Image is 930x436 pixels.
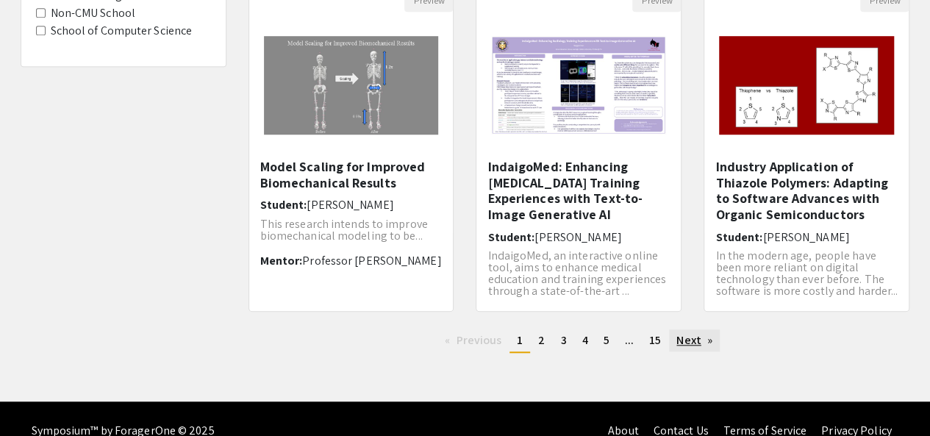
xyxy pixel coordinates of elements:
[715,250,898,297] p: In the modern age, people have been more reliant on digital technology than ever before. The soft...
[260,253,303,268] span: Mentor:
[307,197,393,212] span: [PERSON_NAME]
[51,22,193,40] label: School of Computer Science
[302,253,441,268] span: Professor [PERSON_NAME]
[260,198,443,212] h6: Student:
[604,332,609,348] span: 5
[582,332,588,348] span: 4
[669,329,720,351] a: Next page
[456,332,501,348] span: Previous
[487,250,670,297] p: IndaigoMed, an interactive online tool, aims to enhance medical education and training experience...
[560,332,566,348] span: 3
[11,370,62,425] iframe: Chat
[487,159,670,222] h5: IndaigoMed: Enhancing [MEDICAL_DATA] Training Experiences with Text-to-Image Generative AI
[715,230,898,244] h6: Student:
[51,4,135,22] label: Non-CMU School
[625,332,634,348] span: ...
[248,329,910,353] ul: Pagination
[249,21,454,149] img: <p>Model Scaling for Improved Biomechanical Results</p>
[260,159,443,190] h5: Model Scaling for Improved Biomechanical Results
[538,332,545,348] span: 2
[260,216,428,243] span: This research intends to improve biomechanical modeling to be...
[704,21,909,149] img: <p>Industry Application of Thiazole Polymers: Adapting to Software Advances with Organic Semicond...
[649,332,661,348] span: 15
[487,230,670,244] h6: Student:
[534,229,621,245] span: [PERSON_NAME]
[762,229,849,245] span: [PERSON_NAME]
[715,159,898,222] h5: Industry Application of Thiazole Polymers: Adapting to Software Advances with Organic Semiconductors
[476,21,681,149] img: <p>IndaigoMed: Enhancing Radiology Training Experiences with Text-to-Image Generative AI&nbsp;</p>
[517,332,523,348] span: 1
